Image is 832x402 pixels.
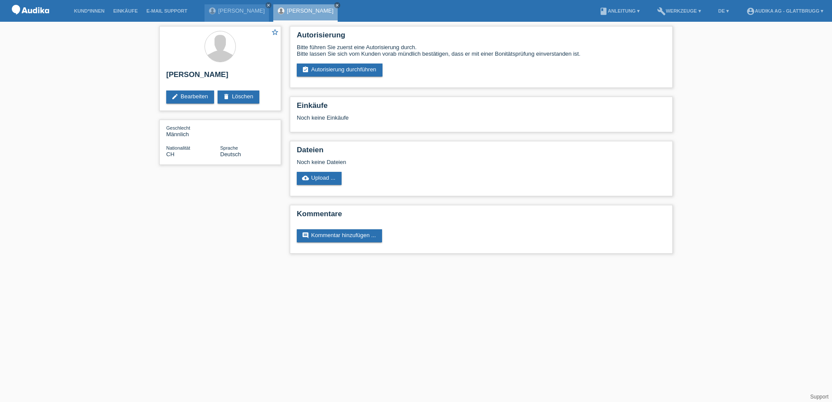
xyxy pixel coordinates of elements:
a: close [334,2,340,8]
a: Einkäufe [109,8,142,13]
i: assignment_turned_in [302,66,309,73]
a: editBearbeiten [166,90,214,104]
i: book [599,7,608,16]
i: close [335,3,339,7]
i: account_circle [746,7,755,16]
h2: Dateien [297,146,666,159]
div: Bitte führen Sie zuerst eine Autorisierung durch. Bitte lassen Sie sich vom Kunden vorab mündlich... [297,44,666,57]
h2: Einkäufe [297,101,666,114]
a: assignment_turned_inAutorisierung durchführen [297,64,382,77]
i: comment [302,232,309,239]
div: Männlich [166,124,220,137]
a: star_border [271,28,279,37]
span: Deutsch [220,151,241,157]
h2: Autorisierung [297,31,666,44]
i: edit [171,93,178,100]
span: Sprache [220,145,238,151]
a: commentKommentar hinzufügen ... [297,229,382,242]
a: [PERSON_NAME] [287,7,333,14]
a: close [265,2,272,8]
a: bookAnleitung ▾ [595,8,644,13]
span: Schweiz [166,151,174,157]
span: Nationalität [166,145,190,151]
div: Noch keine Dateien [297,159,563,165]
i: star_border [271,28,279,36]
h2: Kommentare [297,210,666,223]
h2: [PERSON_NAME] [166,70,274,84]
i: close [266,3,271,7]
span: Geschlecht [166,125,190,131]
div: Noch keine Einkäufe [297,114,666,127]
i: delete [223,93,230,100]
a: E-Mail Support [142,8,192,13]
a: cloud_uploadUpload ... [297,172,342,185]
a: Support [810,394,829,400]
a: buildWerkzeuge ▾ [653,8,705,13]
a: DE ▾ [714,8,733,13]
a: POS — MF Group [9,17,52,23]
a: [PERSON_NAME] [218,7,265,14]
a: account_circleAudika AG - Glattbrugg ▾ [742,8,828,13]
i: cloud_upload [302,174,309,181]
a: deleteLöschen [218,90,259,104]
a: Kund*innen [70,8,109,13]
i: build [657,7,666,16]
